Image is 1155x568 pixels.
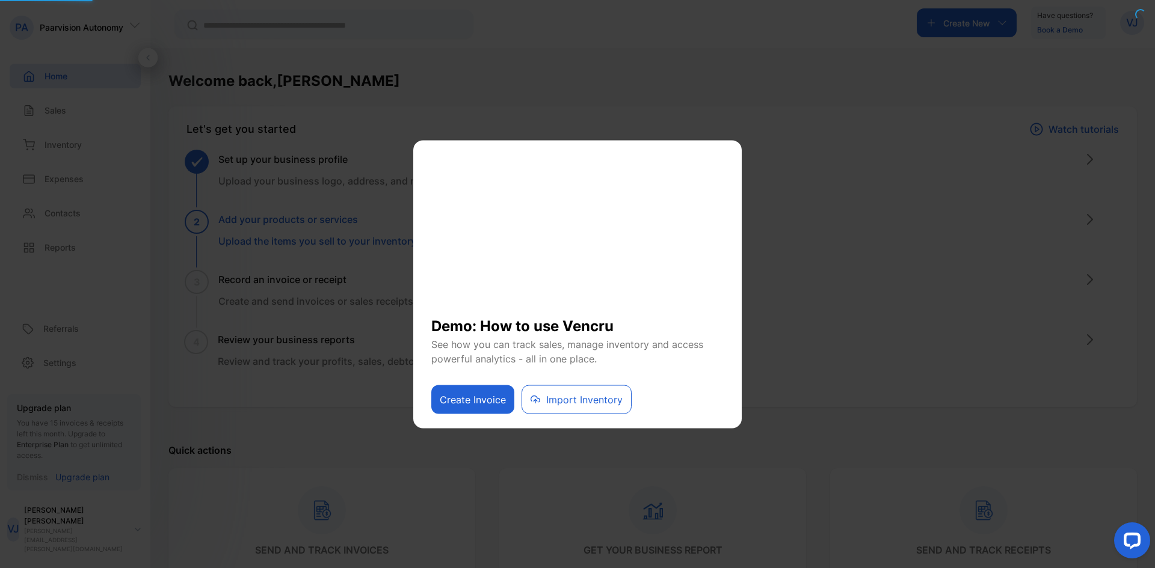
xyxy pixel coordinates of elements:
p: See how you can track sales, manage inventory and access powerful analytics - all in one place. [431,337,724,365]
iframe: YouTube video player [431,155,724,305]
button: Create Invoice [431,385,514,414]
iframe: LiveChat chat widget [1104,518,1155,568]
button: Import Inventory [522,385,632,414]
h1: Demo: How to use Vencru [431,305,724,337]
